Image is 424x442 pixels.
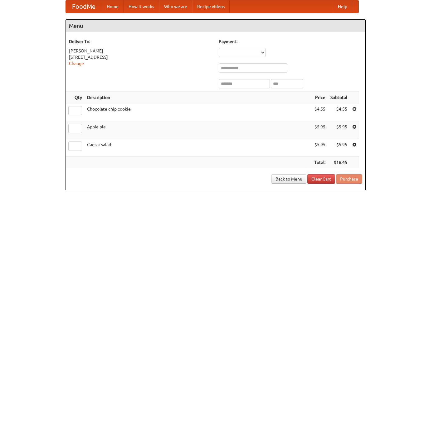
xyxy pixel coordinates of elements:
[66,0,102,13] a: FoodMe
[85,121,312,139] td: Apple pie
[66,20,365,32] h4: Menu
[333,0,352,13] a: Help
[328,139,350,157] td: $5.95
[328,157,350,168] th: $16.45
[328,103,350,121] td: $4.55
[124,0,159,13] a: How it works
[85,103,312,121] td: Chocolate chip cookie
[328,121,350,139] td: $5.95
[85,139,312,157] td: Caesar salad
[312,103,328,121] td: $4.55
[312,157,328,168] th: Total:
[69,48,212,54] div: [PERSON_NAME]
[336,174,362,184] button: Purchase
[69,54,212,60] div: [STREET_ADDRESS]
[271,174,306,184] a: Back to Menu
[307,174,335,184] a: Clear Cart
[102,0,124,13] a: Home
[69,61,84,66] a: Change
[159,0,192,13] a: Who we are
[312,121,328,139] td: $5.95
[312,92,328,103] th: Price
[328,92,350,103] th: Subtotal
[219,38,362,45] h5: Payment:
[192,0,230,13] a: Recipe videos
[66,92,85,103] th: Qty
[69,38,212,45] h5: Deliver To:
[312,139,328,157] td: $5.95
[85,92,312,103] th: Description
